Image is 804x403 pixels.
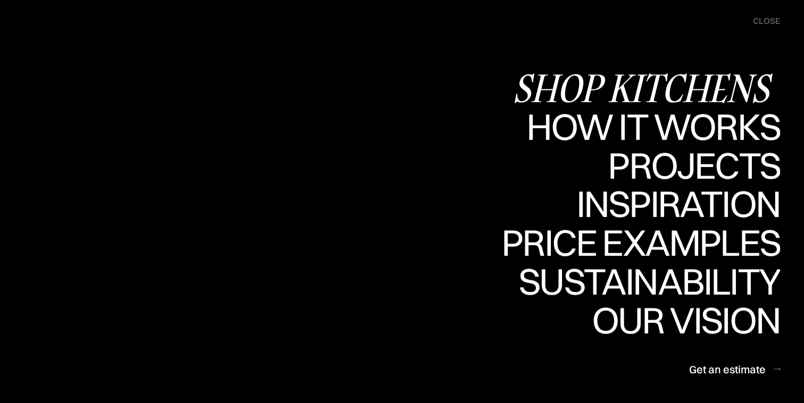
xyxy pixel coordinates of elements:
[513,69,780,106] div: Shop Kitchens
[583,301,780,340] a: Our visionOur vision
[583,301,780,339] div: Our vision
[608,147,780,184] div: Projects
[513,69,780,108] a: Shop Kitchens
[524,108,780,147] a: How it worksHow it works
[509,300,780,337] div: Sustainability
[583,339,780,376] div: Our vision
[689,362,766,376] div: Get an estimate
[608,184,780,221] div: Projects
[689,356,780,382] a: Get an estimate
[742,11,780,32] div: menu
[524,145,780,182] div: How it works
[562,222,780,259] div: Inspiration
[501,224,780,261] div: Price examples
[562,185,780,224] a: InspirationInspiration
[608,147,780,186] a: ProjectsProjects
[753,15,780,27] div: close
[501,261,780,298] div: Price examples
[524,108,780,145] div: How it works
[509,263,780,300] div: Sustainability
[501,224,780,263] a: Price examplesPrice examples
[509,263,780,301] a: SustainabilitySustainability
[562,185,780,222] div: Inspiration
